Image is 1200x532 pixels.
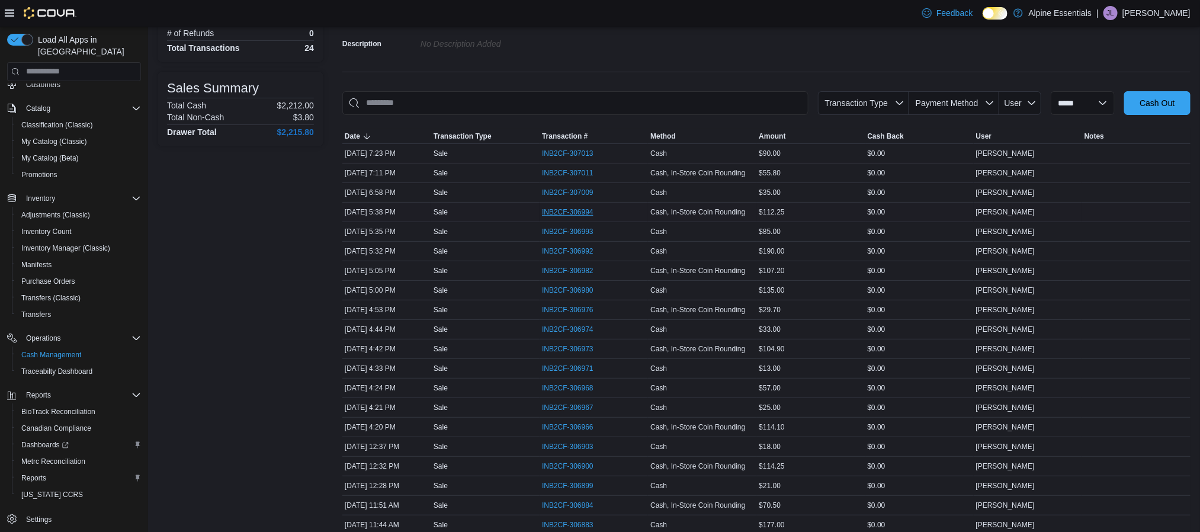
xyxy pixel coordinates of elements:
h4: 24 [304,43,314,53]
span: Classification (Classic) [21,120,93,130]
span: My Catalog (Beta) [17,151,141,165]
span: Cash, In-Store Coin Rounding [650,207,745,217]
span: Cash, In-Store Coin Rounding [650,462,745,471]
span: Manifests [21,260,52,270]
span: [PERSON_NAME] [976,344,1035,354]
button: Catalog [2,100,146,117]
button: INB2CF-306971 [542,361,605,376]
button: INB2CF-306899 [542,479,605,493]
button: My Catalog (Classic) [12,133,146,150]
button: INB2CF-307011 [542,166,605,180]
span: User [1005,98,1022,108]
span: Inventory [21,191,141,206]
span: Cash [650,325,667,334]
span: [US_STATE] CCRS [21,490,83,499]
p: Sale [434,364,448,373]
span: INB2CF-306883 [542,520,593,530]
a: BioTrack Reconciliation [17,405,100,419]
button: Inventory Count [12,223,146,240]
a: Traceabilty Dashboard [17,364,97,379]
span: Customers [26,80,60,89]
button: BioTrack Reconciliation [12,403,146,420]
div: $0.00 [865,381,974,395]
span: [PERSON_NAME] [976,227,1035,236]
a: My Catalog (Classic) [17,134,92,149]
div: $0.00 [865,303,974,317]
div: [DATE] 6:58 PM [342,185,431,200]
div: [DATE] 7:11 PM [342,166,431,180]
p: Sale [434,168,448,178]
button: Reports [2,387,146,403]
p: Sale [434,286,448,295]
span: User [976,132,992,141]
span: Inventory Manager (Classic) [21,243,110,253]
span: [PERSON_NAME] [976,442,1035,451]
span: Inventory Count [17,225,141,239]
span: Notes [1085,132,1104,141]
a: Inventory Count [17,225,76,239]
button: Promotions [12,166,146,183]
h6: Total Non-Cash [167,113,224,122]
button: INB2CF-306903 [542,440,605,454]
button: Amount [756,129,865,143]
span: [PERSON_NAME] [976,286,1035,295]
span: Date [345,132,360,141]
span: Cash Back [868,132,904,141]
div: [DATE] 5:05 PM [342,264,431,278]
span: Operations [21,331,141,345]
p: Sale [434,344,448,354]
p: | [1096,6,1099,20]
button: Inventory [21,191,60,206]
span: Cash, In-Store Coin Rounding [650,168,745,178]
label: Description [342,39,381,49]
div: [DATE] 12:32 PM [342,459,431,473]
span: Cash Management [17,348,141,362]
div: [DATE] 11:51 AM [342,498,431,512]
p: Sale [434,325,448,334]
span: Transfers [21,310,51,319]
button: Method [648,129,756,143]
button: INB2CF-306976 [542,303,605,317]
p: $3.80 [293,113,314,122]
button: Inventory Manager (Classic) [12,240,146,257]
span: Operations [26,334,61,343]
span: Purchase Orders [21,277,75,286]
span: Cash [650,149,667,158]
span: Cash Out [1140,97,1175,109]
div: [DATE] 7:23 PM [342,146,431,161]
span: INB2CF-307013 [542,149,593,158]
button: [US_STATE] CCRS [12,486,146,503]
p: $2,212.00 [277,101,314,110]
div: [DATE] 4:44 PM [342,322,431,336]
span: $57.00 [759,383,781,393]
span: INB2CF-306974 [542,325,593,334]
a: My Catalog (Beta) [17,151,84,165]
p: Sale [434,403,448,412]
div: $0.00 [865,342,974,356]
button: Payment Method [909,91,999,115]
span: [PERSON_NAME] [976,305,1035,315]
span: INB2CF-306900 [542,462,593,471]
span: [PERSON_NAME] [976,403,1035,412]
span: Classification (Classic) [17,118,141,132]
span: JL [1107,6,1115,20]
span: INB2CF-306884 [542,501,593,510]
div: $0.00 [865,225,974,239]
span: INB2CF-307009 [542,188,593,197]
div: $0.00 [865,440,974,454]
span: Purchase Orders [17,274,141,289]
div: [DATE] 5:00 PM [342,283,431,297]
span: INB2CF-306903 [542,442,593,451]
span: $55.80 [759,168,781,178]
span: [PERSON_NAME] [976,266,1035,275]
span: Washington CCRS [17,488,141,502]
button: Canadian Compliance [12,420,146,437]
span: Canadian Compliance [21,424,91,433]
span: Method [650,132,676,141]
div: [DATE] 4:53 PM [342,303,431,317]
span: Cash [650,286,667,295]
span: [PERSON_NAME] [976,246,1035,256]
div: $0.00 [865,498,974,512]
div: $0.00 [865,146,974,161]
button: INB2CF-306968 [542,381,605,395]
